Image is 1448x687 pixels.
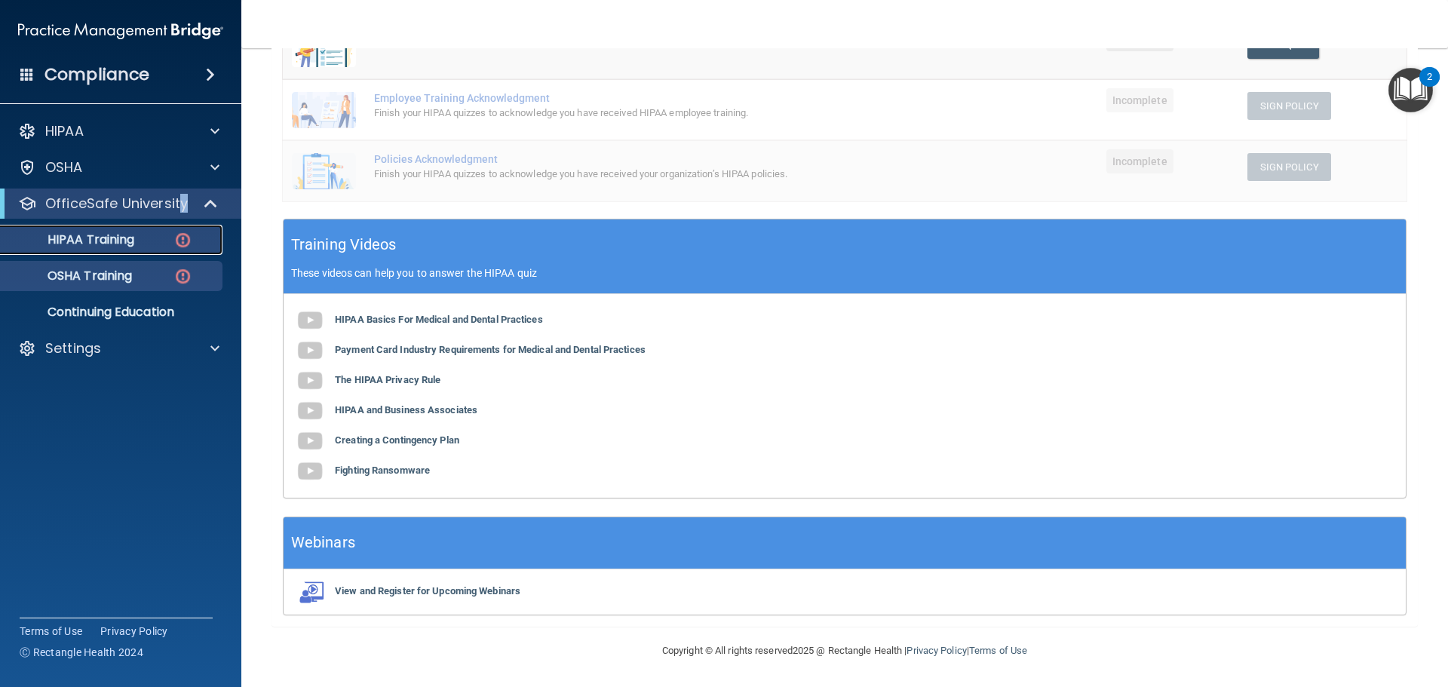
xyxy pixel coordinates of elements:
[20,645,143,660] span: Ⓒ Rectangle Health 2024
[295,426,325,456] img: gray_youtube_icon.38fcd6cc.png
[10,268,132,284] p: OSHA Training
[173,267,192,286] img: danger-circle.6113f641.png
[18,122,219,140] a: HIPAA
[20,624,82,639] a: Terms of Use
[374,153,913,165] div: Policies Acknowledgment
[10,232,134,247] p: HIPAA Training
[335,404,477,416] b: HIPAA and Business Associates
[45,122,84,140] p: HIPAA
[1427,77,1432,97] div: 2
[335,344,646,355] b: Payment Card Industry Requirements for Medical and Dental Practices
[18,339,219,357] a: Settings
[10,305,216,320] p: Continuing Education
[374,104,913,122] div: Finish your HIPAA quizzes to acknowledge you have received HIPAA employee training.
[295,305,325,336] img: gray_youtube_icon.38fcd6cc.png
[291,232,397,258] h5: Training Videos
[295,581,325,603] img: webinarIcon.c7ebbf15.png
[907,645,966,656] a: Privacy Policy
[1106,149,1173,173] span: Incomplete
[374,165,913,183] div: Finish your HIPAA quizzes to acknowledge you have received your organization’s HIPAA policies.
[569,627,1120,675] div: Copyright © All rights reserved 2025 @ Rectangle Health | |
[295,336,325,366] img: gray_youtube_icon.38fcd6cc.png
[1388,68,1433,112] button: Open Resource Center, 2 new notifications
[100,624,168,639] a: Privacy Policy
[335,585,520,597] b: View and Register for Upcoming Webinars
[18,195,219,213] a: OfficeSafe University
[335,314,543,325] b: HIPAA Basics For Medical and Dental Practices
[45,195,188,213] p: OfficeSafe University
[335,374,440,385] b: The HIPAA Privacy Rule
[295,366,325,396] img: gray_youtube_icon.38fcd6cc.png
[291,267,1398,279] p: These videos can help you to answer the HIPAA quiz
[969,645,1027,656] a: Terms of Use
[335,465,430,476] b: Fighting Ransomware
[374,92,913,104] div: Employee Training Acknowledgment
[45,158,83,176] p: OSHA
[295,456,325,486] img: gray_youtube_icon.38fcd6cc.png
[44,64,149,85] h4: Compliance
[18,16,223,46] img: PMB logo
[173,231,192,250] img: danger-circle.6113f641.png
[18,158,219,176] a: OSHA
[45,339,101,357] p: Settings
[295,396,325,426] img: gray_youtube_icon.38fcd6cc.png
[291,529,355,556] h5: Webinars
[335,434,459,446] b: Creating a Contingency Plan
[1247,92,1331,120] button: Sign Policy
[1247,153,1331,181] button: Sign Policy
[1106,88,1173,112] span: Incomplete
[1187,580,1430,640] iframe: Drift Widget Chat Controller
